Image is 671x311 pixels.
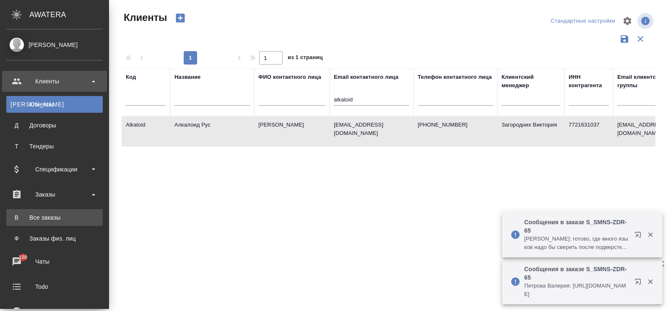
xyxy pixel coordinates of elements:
span: Клиенты [122,11,167,24]
button: Открыть в новой вкладке [629,226,650,246]
button: Открыть в новой вкладке [629,273,650,293]
div: Спецификации [6,163,103,176]
a: Todo [2,276,107,297]
div: Заказы [6,188,103,201]
div: split button [549,15,617,28]
div: Название [174,73,200,81]
a: [PERSON_NAME]Клиенты [6,96,103,113]
button: Сбросить фильтры [632,31,648,47]
div: Чаты [6,255,103,268]
div: Email контактного лица [334,73,398,81]
a: 100Чаты [2,251,107,272]
div: Договоры [10,121,99,130]
div: Телефон контактного лица [418,73,492,81]
div: Все заказы [10,213,99,222]
td: Алкалоид Рус [170,117,254,146]
p: [PHONE_NUMBER] [418,121,493,129]
td: [PERSON_NAME] [254,117,330,146]
div: ИНН контрагента [569,73,609,90]
div: Код [126,73,136,81]
div: Клиентский менеджер [502,73,560,90]
div: Тендеры [10,142,99,150]
span: Настроить таблицу [617,11,637,31]
p: Сообщения в заказе S_SMNS-ZDR-65 [524,218,629,235]
div: Todo [6,280,103,293]
span: 100 [14,253,33,262]
p: Петрова Валерия: [URL][DOMAIN_NAME] [524,282,629,298]
div: Заказы физ. лиц [10,234,99,243]
p: [EMAIL_ADDRESS][DOMAIN_NAME] [334,121,409,137]
div: Клиенты [10,100,99,109]
p: Сообщения в заказе S_SMNS-ZDR-65 [524,265,629,282]
td: 7721631037 [564,117,613,146]
div: [PERSON_NAME] [6,40,103,49]
td: Загородних Виктория [497,117,564,146]
a: ВВсе заказы [6,209,103,226]
a: ДДоговоры [6,117,103,134]
span: Посмотреть информацию [637,13,655,29]
span: из 1 страниц [288,52,323,65]
div: Клиенты [6,75,103,88]
div: AWATERA [29,6,109,23]
td: Alkaloid [122,117,170,146]
a: ТТендеры [6,138,103,155]
a: ФЗаказы физ. лиц [6,230,103,247]
button: Создать [170,11,190,25]
p: [PERSON_NAME]: готово, где много языков надо бы сверить после подверстки, тк там местами неполный... [524,235,629,251]
button: Закрыть [642,231,659,238]
div: ФИО контактного лица [258,73,321,81]
button: Сохранить фильтры [616,31,632,47]
button: Закрыть [642,278,659,285]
